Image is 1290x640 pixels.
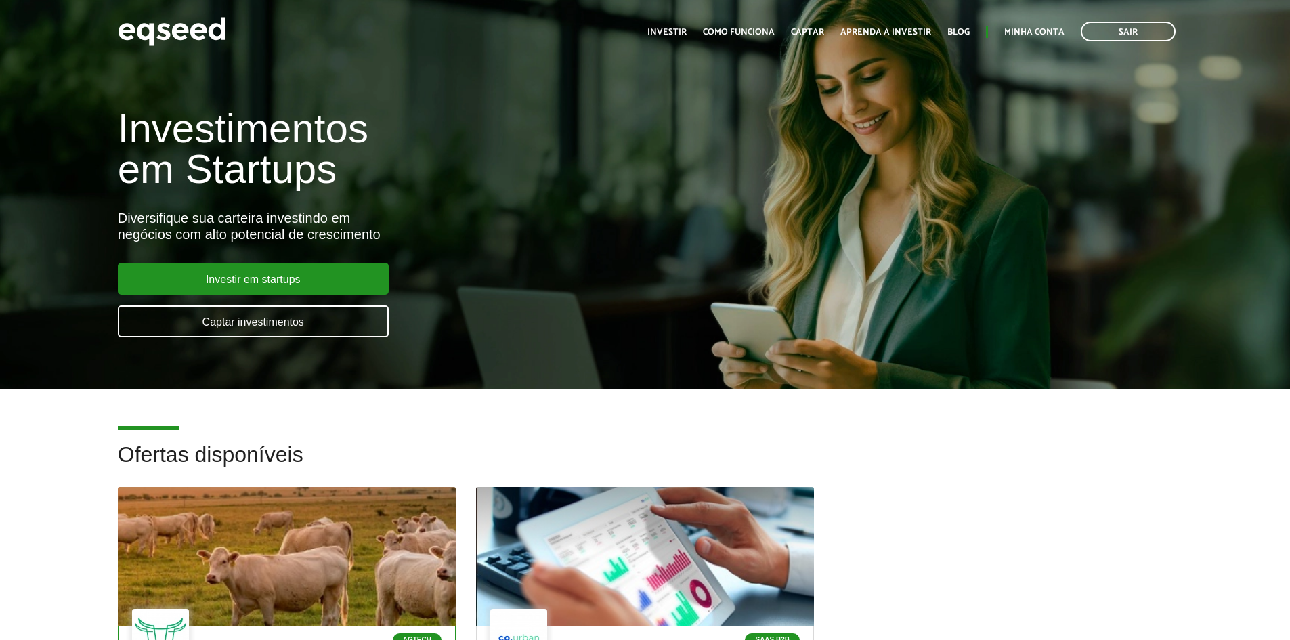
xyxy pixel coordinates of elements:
a: Captar [791,28,824,37]
a: Sair [1081,22,1176,41]
a: Investir em startups [118,263,389,295]
a: Blog [947,28,970,37]
h1: Investimentos em Startups [118,108,743,190]
h2: Ofertas disponíveis [118,443,1173,487]
a: Captar investimentos [118,305,389,337]
img: EqSeed [118,14,226,49]
div: Diversifique sua carteira investindo em negócios com alto potencial de crescimento [118,210,743,242]
a: Minha conta [1004,28,1065,37]
a: Aprenda a investir [840,28,931,37]
a: Como funciona [703,28,775,37]
a: Investir [647,28,687,37]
